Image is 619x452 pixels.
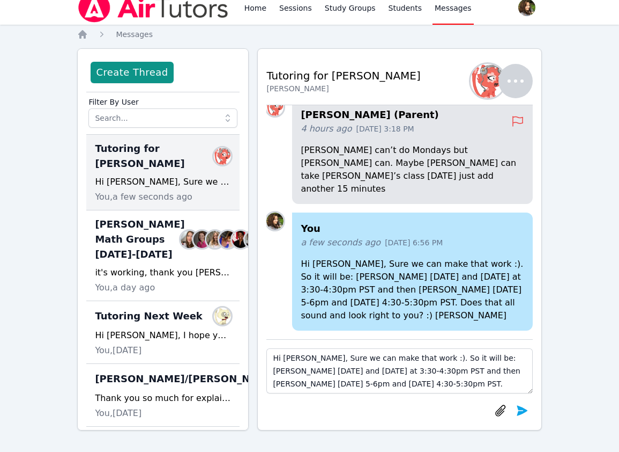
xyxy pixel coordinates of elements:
[232,231,249,248] img: Johnicia Haynes
[95,266,231,279] div: it's working, thank you [PERSON_NAME]! :)
[477,64,533,98] button: Yuliya Shekhtman
[77,29,541,40] nav: Breadcrumb
[95,309,202,324] span: Tutoring Next Week
[214,308,231,325] img: Kira Dubovska
[95,176,231,188] div: Hi [PERSON_NAME], Sure we can make that work :). So it will be: [PERSON_NAME] [DATE] and [DATE] a...
[193,231,211,248] img: Rebecca Miller
[95,141,218,171] span: Tutoring for [PERSON_NAME]
[95,217,184,262] span: [PERSON_NAME] Math Groups [DATE]-[DATE]
[95,392,231,405] div: Thank you so much for explaining that [PERSON_NAME], I appreciate you, and that makes a lot of se...
[301,221,524,236] h4: You
[86,301,240,364] div: Tutoring Next WeekKira DubovskaHi [PERSON_NAME], I hope you are having a great week. I was wonder...
[471,64,505,98] img: Yuliya Shekhtman
[95,281,155,294] span: You, a day ago
[301,107,511,122] h4: [PERSON_NAME] (Parent)
[95,329,231,342] div: Hi [PERSON_NAME], I hope you are having a great week. I was wondering if you would be able to mov...
[435,3,472,13] span: Messages
[88,108,237,128] input: Search...
[86,364,240,427] div: [PERSON_NAME]/[PERSON_NAME]Joyce LawThank you so much for explaining that [PERSON_NAME], I apprec...
[86,135,240,210] div: Tutoring for [PERSON_NAME]Yuliya ShekhtmanHi [PERSON_NAME], Sure we can make that work :). So it ...
[116,29,153,40] a: Messages
[301,122,352,135] span: 4 hours ago
[245,231,262,248] img: Michelle Dalton
[95,344,141,357] span: You, [DATE]
[266,213,284,230] img: Diana Carle
[266,99,284,116] img: Yuliya Shekhtman
[86,210,240,301] div: [PERSON_NAME] Math Groups [DATE]-[DATE]Sarah BenzingerRebecca MillerSandra DavisAlexis AsiamaJohn...
[219,231,236,248] img: Alexis Asiama
[206,231,223,248] img: Sandra Davis
[385,237,443,248] span: [DATE] 6:56 PM
[95,407,141,420] span: You, [DATE]
[95,371,278,387] span: [PERSON_NAME]/[PERSON_NAME]
[266,68,420,83] h2: Tutoring for [PERSON_NAME]
[181,231,198,248] img: Sarah Benzinger
[356,123,414,134] span: [DATE] 3:18 PM
[301,258,524,322] p: Hi [PERSON_NAME], Sure we can make that work :). So it will be: [PERSON_NAME] [DATE] and [DATE] a...
[214,148,231,165] img: Yuliya Shekhtman
[88,92,237,108] label: Filter By User
[91,62,173,83] button: Create Thread
[301,144,524,195] p: [PERSON_NAME] can’t do Mondays but [PERSON_NAME] can. Maybe [PERSON_NAME] can take [PERSON_NAME]’...
[301,236,381,249] span: a few seconds ago
[116,30,153,39] span: Messages
[95,191,192,203] span: You, a few seconds ago
[266,83,420,94] div: [PERSON_NAME]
